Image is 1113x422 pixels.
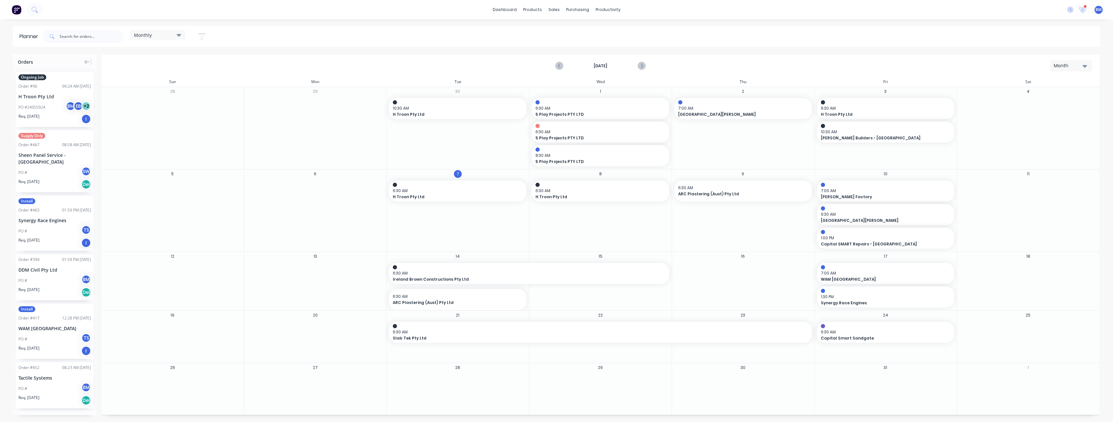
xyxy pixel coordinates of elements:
button: 16 [739,253,747,260]
div: Synergy Race Engines [18,217,91,224]
button: 19 [169,311,176,319]
button: Previous page [556,62,563,70]
div: 1:30 PMSynergy Race Engines [817,287,954,308]
span: ARC Plastering (Aust) Pty Ltd [678,191,795,197]
span: H Troon Pty Ltd [821,112,938,117]
span: 10:30 AM [393,105,519,111]
div: Order # 417 [18,315,39,321]
span: 6:30 AM [535,105,662,111]
input: Search for orders... [60,30,124,43]
div: 10:30 AMH Troon Pty Ltd [389,98,526,119]
div: Del [81,395,91,405]
div: Order # 394 [18,257,39,263]
div: Sat [957,77,1099,87]
span: 9:30 AM [821,211,947,217]
button: 4 [1024,88,1032,95]
div: Del [81,287,91,297]
button: 1 [1024,363,1032,371]
div: PO # [18,228,27,234]
div: TS [81,333,91,343]
div: SW [81,167,91,176]
button: 14 [454,253,462,260]
span: Ireland Brown Constructions Pty Ltd [393,276,638,282]
div: Order # 463 [18,207,39,213]
div: 1:00 PMCapital SMART Repairs - [GEOGRAPHIC_DATA] [817,228,954,249]
button: 30 [739,363,747,371]
button: 21 [454,311,462,319]
div: products [520,5,545,15]
div: BM [81,383,91,392]
div: Mon [244,77,387,87]
span: 6:30 AM [535,129,662,135]
button: 22 [597,311,604,319]
span: Supply Only [18,133,45,139]
span: [PERSON_NAME] Builders - [GEOGRAPHIC_DATA] [821,135,938,141]
div: Sheen Panel Service - [GEOGRAPHIC_DATA] [18,152,91,165]
button: Month [1050,60,1092,71]
button: 24 [882,311,889,319]
span: [GEOGRAPHIC_DATA][PERSON_NAME] [678,112,795,117]
div: purchasing [563,5,592,15]
div: PO # [18,336,27,342]
button: 28 [454,363,462,371]
button: 30 [454,88,462,95]
div: 7:00 AMWAM [GEOGRAPHIC_DATA] [817,263,954,284]
button: 26 [169,363,176,371]
span: 8:30 AM [535,153,662,158]
span: 7:00 AM [678,105,805,111]
div: + 2 [81,101,91,111]
button: 1 [597,88,604,95]
span: 5 Play Projects PTY LTD [535,112,652,117]
span: Req. [DATE] [18,287,39,293]
span: 6:30 AM [535,188,662,194]
div: 8:30 AM5 Play Projects PTY LTD [532,145,669,166]
span: 6:30 AM [393,294,519,299]
span: 1:30 PM [821,294,947,300]
span: H Troon Pty Ltd [535,194,652,200]
strong: [DATE] [568,63,633,69]
div: 09:24 AM [DATE] [62,83,91,89]
span: [PERSON_NAME] Factory [821,194,938,200]
button: 13 [311,253,319,260]
span: Slab Tek Pty Ltd [393,335,766,341]
div: 6:30 AMSlab Tek Pty Ltd [389,322,811,343]
div: Order # 467 [18,142,39,148]
button: 18 [1024,253,1032,260]
span: Install [18,306,35,312]
div: 01:59 PM [DATE] [62,207,91,213]
div: Order # 452 [18,365,39,371]
div: 7:00 AM[PERSON_NAME] Factory [817,180,954,201]
button: 9 [739,170,747,178]
span: H Troon Pty Ltd [393,194,510,200]
button: 17 [882,253,889,260]
span: Synergy Race Engines [821,300,938,306]
button: 7 [454,170,462,178]
span: H Troon Pty Ltd [393,112,510,117]
button: 11 [1024,170,1032,178]
div: Sun [101,77,244,87]
span: 6:30 AM [821,105,947,111]
button: 8 [597,170,604,178]
div: PO #24055924 [18,104,45,110]
span: 1:00 PM [821,235,947,241]
div: 6:30 AM5 Play Projects PTY LTD [532,122,669,143]
div: Tactile Systems [18,374,91,381]
span: Monthly [134,32,152,38]
div: EB [73,101,83,111]
button: 29 [311,88,319,95]
button: 12 [169,253,176,260]
div: 6:30 AM5 Play Projects PTY LTD [532,98,669,119]
button: 5 [169,170,176,178]
div: 6:30 AMH Troon Pty Ltd [532,180,669,201]
span: Req. [DATE] [18,179,39,185]
span: 7:00 AM [821,188,947,194]
button: 31 [882,363,889,371]
span: 6:30 AM [393,188,519,194]
span: BM [1096,7,1102,13]
span: Req. [DATE] [18,395,39,401]
span: [GEOGRAPHIC_DATA][PERSON_NAME] [821,218,938,223]
button: 27 [311,363,319,371]
div: TS [81,225,91,235]
div: 6:30 AMH Troon Pty Ltd [389,180,526,201]
span: 6:30 AM [821,329,947,335]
